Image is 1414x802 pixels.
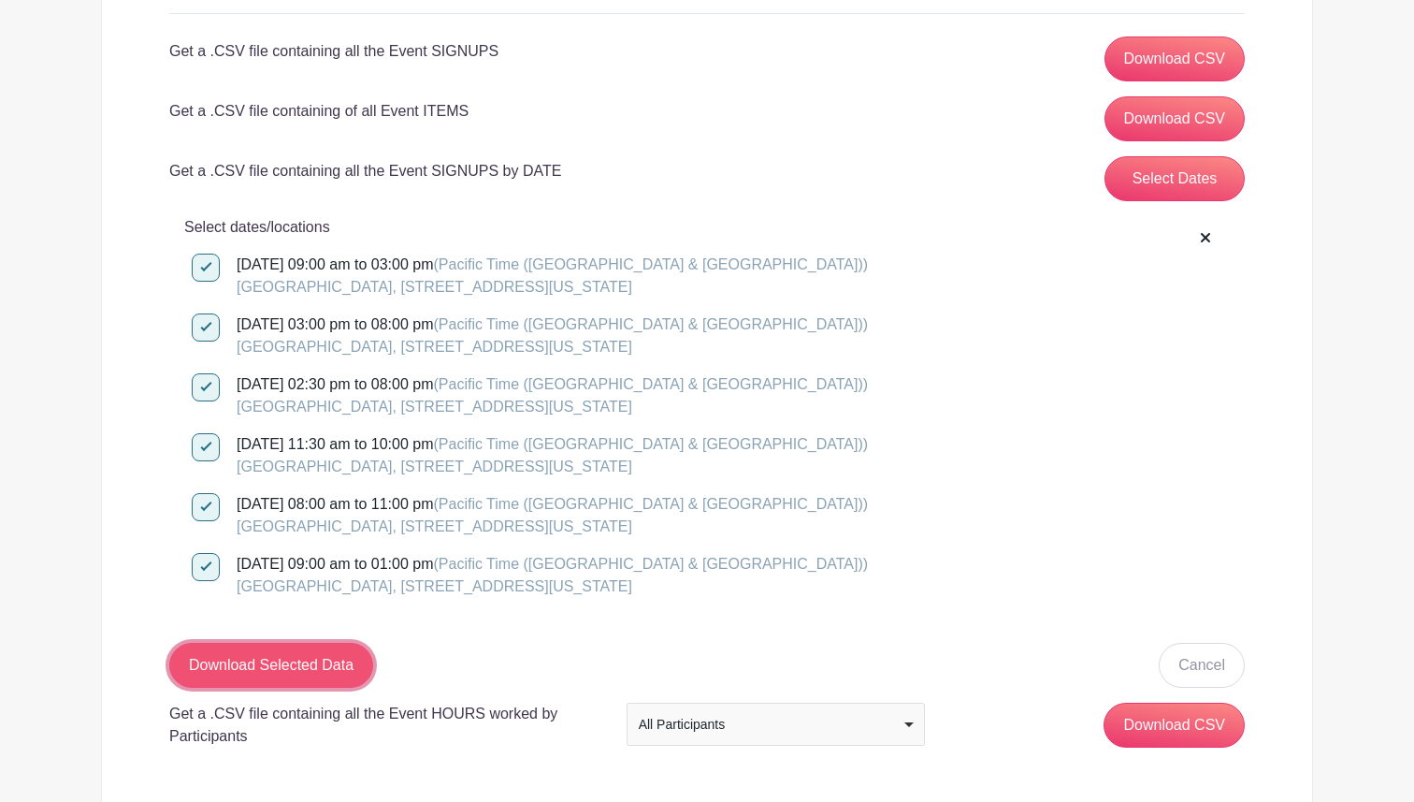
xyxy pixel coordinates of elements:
p: Get a .CSV file containing all the Event HOURS worked by Participants [169,703,604,748]
p: Get a .CSV file containing of all Event ITEMS [169,100,469,123]
p: Get a .CSV file containing all the Event SIGNUPS by DATE [169,160,561,182]
input: Download CSV [1104,703,1245,748]
div: [GEOGRAPHIC_DATA], [STREET_ADDRESS][US_STATE] [237,576,868,598]
span: (Pacific Time ([GEOGRAPHIC_DATA] & [GEOGRAPHIC_DATA])) [433,556,868,572]
span: (Pacific Time ([GEOGRAPHIC_DATA] & [GEOGRAPHIC_DATA])) [433,316,868,332]
span: (Pacific Time ([GEOGRAPHIC_DATA] & [GEOGRAPHIC_DATA])) [433,496,868,512]
div: [DATE] 02:30 pm to 08:00 pm [237,373,868,418]
a: Download CSV [1104,96,1246,141]
span: (Pacific Time ([GEOGRAPHIC_DATA] & [GEOGRAPHIC_DATA])) [433,256,868,272]
p: Get a .CSV file containing all the Event SIGNUPS [169,40,498,63]
div: [GEOGRAPHIC_DATA], [STREET_ADDRESS][US_STATE] [237,456,868,478]
div: [DATE] 09:00 am to 03:00 pm [237,254,868,299]
div: [GEOGRAPHIC_DATA], [STREET_ADDRESS][US_STATE] [237,336,868,358]
input: Download Selected Data [169,643,373,688]
div: [DATE] 03:00 pm to 08:00 pm [237,314,868,358]
div: [GEOGRAPHIC_DATA], [STREET_ADDRESS][US_STATE] [237,276,868,299]
div: [DATE] 11:30 am to 10:00 pm [237,433,868,478]
span: (Pacific Time ([GEOGRAPHIC_DATA] & [GEOGRAPHIC_DATA])) [433,436,868,452]
span: (Pacific Time ([GEOGRAPHIC_DATA] & [GEOGRAPHIC_DATA])) [433,376,868,392]
button: Cancel [1159,643,1245,688]
div: [DATE] 08:00 am to 11:00 pm [237,493,868,538]
button: Select Dates [1104,156,1245,201]
div: [DATE] 09:00 am to 01:00 pm [237,553,868,598]
p: Select dates/locations [184,216,1230,239]
div: All Participants [639,715,902,735]
div: [GEOGRAPHIC_DATA], [STREET_ADDRESS][US_STATE] [237,516,868,538]
a: Download CSV [1104,36,1246,81]
div: [GEOGRAPHIC_DATA], [STREET_ADDRESS][US_STATE] [237,396,868,418]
